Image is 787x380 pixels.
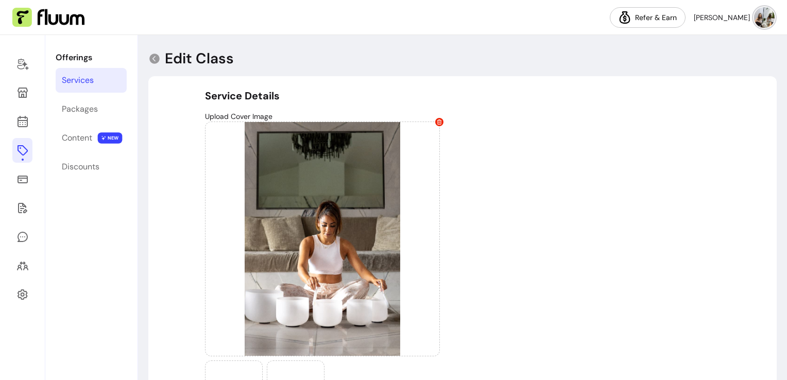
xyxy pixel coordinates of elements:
[12,196,32,220] a: Forms
[56,126,127,150] a: Content NEW
[694,12,750,23] span: [PERSON_NAME]
[205,122,440,356] div: Provider image 1
[12,282,32,307] a: Settings
[12,109,32,134] a: Calendar
[56,68,127,93] a: Services
[12,80,32,105] a: My Page
[62,161,99,173] div: Discounts
[62,103,98,115] div: Packages
[205,89,720,103] h5: Service Details
[12,8,84,27] img: Fluum Logo
[56,97,127,122] a: Packages
[12,51,32,76] a: Home
[56,154,127,179] a: Discounts
[754,7,775,28] img: avatar
[62,132,92,144] div: Content
[610,7,686,28] a: Refer & Earn
[205,111,720,122] p: Upload Cover Image
[694,7,775,28] button: avatar[PERSON_NAME]
[12,167,32,192] a: Sales
[165,49,234,68] p: Edit Class
[56,51,127,64] p: Offerings
[62,74,94,87] div: Services
[98,132,123,144] span: NEW
[12,253,32,278] a: Clients
[12,224,32,249] a: My Messages
[12,138,32,163] a: Offerings
[206,122,439,356] img: https://d3pz9znudhj10h.cloudfront.net/3ab7b06e-24d9-4ffc-a11b-56eca814c74d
